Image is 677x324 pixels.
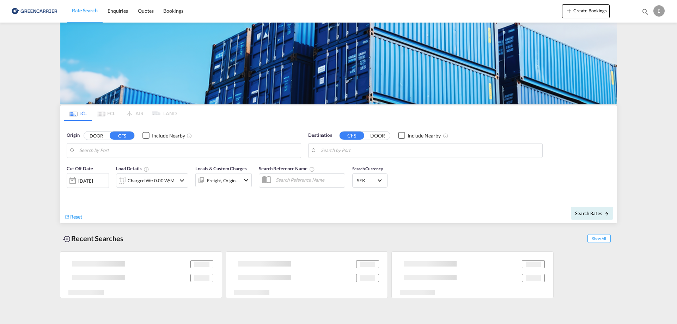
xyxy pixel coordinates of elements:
[340,132,364,140] button: CFS
[587,234,611,243] span: Show All
[565,6,573,15] md-icon: icon-plus 400-fg
[70,214,82,220] span: Reset
[356,175,384,185] md-select: Select Currency: kr SEKSweden Krona
[641,8,649,18] div: icon-magnify
[195,166,247,171] span: Locals & Custom Charges
[653,5,665,17] div: E
[144,166,149,172] md-icon: Chargeable Weight
[63,235,71,243] md-icon: icon-backup-restore
[195,173,252,187] div: Freight Origin Destinationicon-chevron-down
[64,105,177,121] md-pagination-wrapper: Use the left and right arrow keys to navigate between tabs
[242,176,250,184] md-icon: icon-chevron-down
[163,8,183,14] span: Bookings
[64,214,70,220] md-icon: icon-refresh
[142,132,185,139] md-checkbox: Checkbox No Ink
[357,177,377,184] span: SEK
[352,166,383,171] span: Search Currency
[67,173,109,188] div: [DATE]
[79,145,297,156] input: Search by Port
[408,132,441,139] div: Include Nearby
[398,132,441,139] md-checkbox: Checkbox No Ink
[207,176,240,185] div: Freight Origin Destination
[60,231,126,246] div: Recent Searches
[138,8,153,14] span: Quotes
[178,176,186,185] md-icon: icon-chevron-down
[78,178,93,184] div: [DATE]
[67,132,79,139] span: Origin
[11,3,58,19] img: 609dfd708afe11efa14177256b0082fb.png
[64,105,92,121] md-tab-item: LCL
[604,211,609,216] md-icon: icon-arrow-right
[116,173,188,188] div: Charged Wt: 0.00 W/Micon-chevron-down
[84,132,109,140] button: DOOR
[308,132,332,139] span: Destination
[110,132,134,140] button: CFS
[321,145,539,156] input: Search by Port
[60,121,617,223] div: Origin DOOR CFS Checkbox No InkUnchecked: Ignores neighbouring ports when fetching rates.Checked ...
[108,8,128,14] span: Enquiries
[365,132,390,140] button: DOOR
[571,207,613,220] button: Search Ratesicon-arrow-right
[187,133,192,139] md-icon: Unchecked: Ignores neighbouring ports when fetching rates.Checked : Includes neighbouring ports w...
[60,23,617,104] img: GreenCarrierFCL_LCL.png
[272,175,345,185] input: Search Reference Name
[309,166,315,172] md-icon: Your search will be saved by the below given name
[259,166,315,171] span: Search Reference Name
[128,176,175,185] div: Charged Wt: 0.00 W/M
[67,187,72,197] md-datepicker: Select
[575,210,609,216] span: Search Rates
[562,4,610,18] button: icon-plus 400-fgCreate Bookings
[443,133,449,139] md-icon: Unchecked: Ignores neighbouring ports when fetching rates.Checked : Includes neighbouring ports w...
[67,166,93,171] span: Cut Off Date
[64,213,82,221] div: icon-refreshReset
[152,132,185,139] div: Include Nearby
[72,7,98,13] span: Rate Search
[641,8,649,16] md-icon: icon-magnify
[116,166,149,171] span: Load Details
